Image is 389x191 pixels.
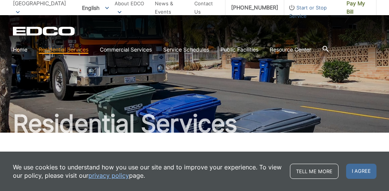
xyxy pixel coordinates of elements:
[13,163,282,180] p: We use cookies to understand how you use our site and to improve your experience. To view our pol...
[88,171,129,180] a: privacy policy
[100,45,152,54] a: Commercial Services
[13,45,27,54] a: Home
[13,27,76,36] a: EDCD logo. Return to the homepage.
[39,45,88,54] a: Residential Services
[13,111,376,136] h1: Residential Services
[290,164,339,179] a: Tell me more
[163,45,209,54] a: Service Schedules
[220,45,258,54] a: Public Facilities
[270,45,311,54] a: Resource Center
[346,164,376,179] span: I agree
[76,2,115,14] span: English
